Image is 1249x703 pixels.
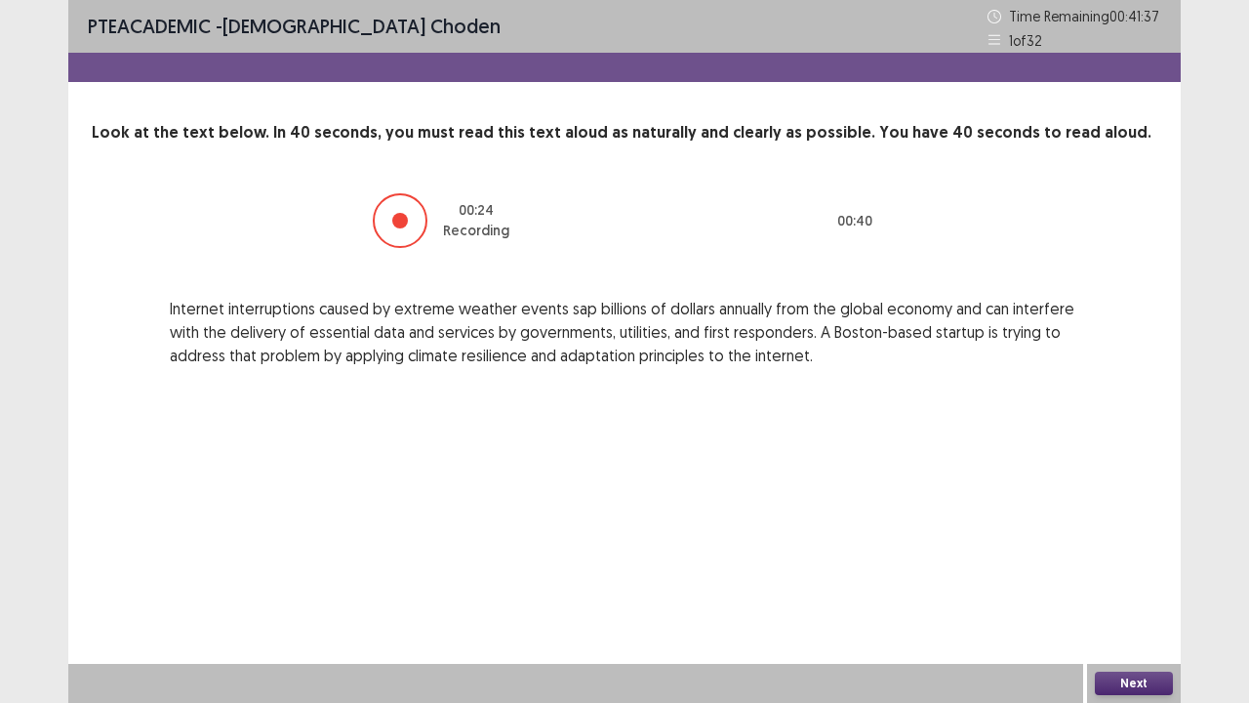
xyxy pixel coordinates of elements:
p: 1 of 32 [1009,30,1042,51]
p: - [DEMOGRAPHIC_DATA] Choden [88,12,501,41]
button: Next [1095,672,1173,695]
p: 00 : 24 [459,200,494,221]
p: Internet interruptions caused by extreme weather events sap billions of dollars annually from the... [170,297,1079,367]
p: Look at the text below. In 40 seconds, you must read this text aloud as naturally and clearly as ... [92,121,1157,145]
p: Time Remaining 00 : 41 : 37 [1009,6,1161,26]
p: Recording [443,221,509,241]
span: PTE academic [88,14,211,38]
p: 00 : 40 [837,211,872,231]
